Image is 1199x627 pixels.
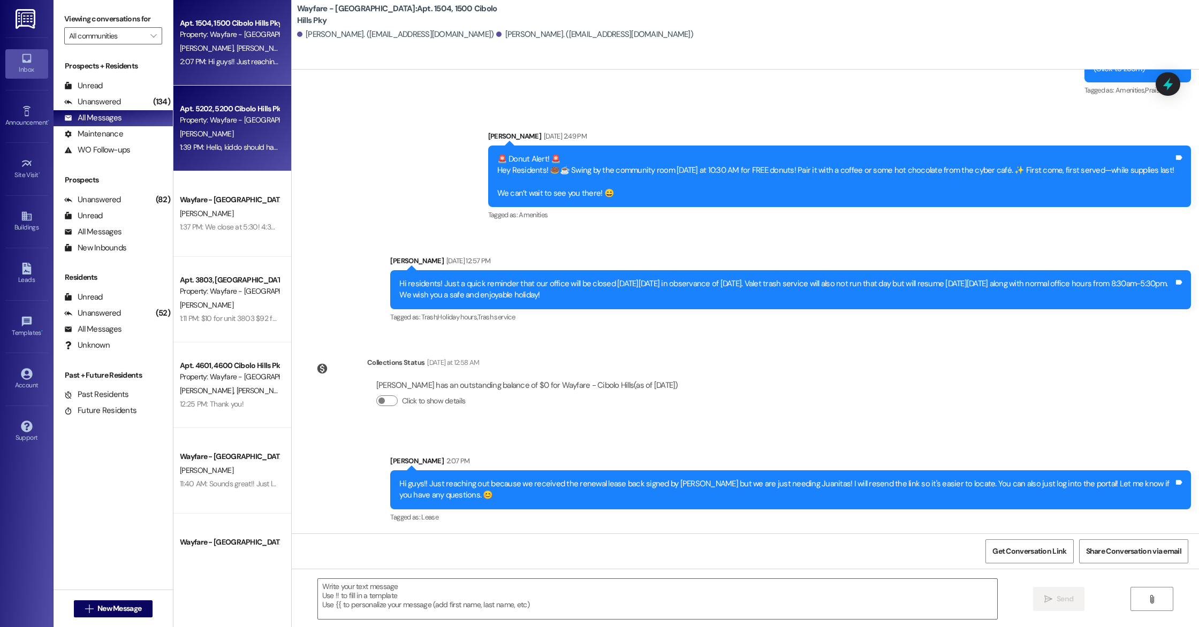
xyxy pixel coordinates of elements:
div: [PERSON_NAME]. ([EMAIL_ADDRESS][DOMAIN_NAME]) [496,29,693,40]
span: [PERSON_NAME] [180,43,237,53]
span: [PERSON_NAME] [180,129,233,139]
div: Tagged as: [488,207,1192,223]
div: [DATE] 2:49 PM [541,131,587,142]
div: Unanswered [64,96,121,108]
div: (134) [150,94,173,110]
span: Send [1057,593,1073,605]
a: Site Visit • [5,155,48,183]
div: [PERSON_NAME] [390,455,1191,470]
div: [PERSON_NAME] has an outstanding balance of $0 for Wayfare - Cibolo Hills (as of [DATE]) [376,380,678,391]
label: Viewing conversations for [64,11,162,27]
div: Property: Wayfare - [GEOGRAPHIC_DATA] [180,29,279,40]
span: Trash service [477,312,515,322]
a: Account [5,365,48,394]
div: Hi residents! Just a quick reminder that our office will be closed [DATE][DATE] in observance of ... [399,278,1174,301]
div: Wayfare - [GEOGRAPHIC_DATA] [180,537,279,548]
span: New Message [97,603,141,614]
div: Apt. 3803, [GEOGRAPHIC_DATA] [180,274,279,286]
div: 2:07 PM [444,455,469,467]
div: 1:11 PM: $10 for unit 3803 $92 for unit 1204 [180,313,308,323]
i:  [1148,595,1156,603]
div: 2:07 PM: Hi guys!! Just reaching out because we received the renewal lease back signed by [PERSON... [180,57,999,66]
div: Hi guys!! Just reaching out because we received the renewal lease back signed by [PERSON_NAME] bu... [399,478,1174,501]
div: Unread [64,210,103,221]
i:  [150,32,156,40]
span: • [41,327,43,335]
div: [PERSON_NAME]. ([EMAIL_ADDRESS][DOMAIN_NAME]) [297,29,494,40]
span: [PERSON_NAME] [236,386,290,395]
div: All Messages [64,226,122,238]
div: [PERSON_NAME] [488,131,1192,146]
img: ResiDesk Logo [16,9,37,29]
a: Buildings [5,207,48,236]
div: All Messages [64,324,122,335]
span: [PERSON_NAME] [180,551,233,561]
div: WO Follow-ups [64,144,130,156]
span: [PERSON_NAME] [180,300,233,310]
span: Lease [421,513,438,522]
span: [PERSON_NAME] [180,209,233,218]
div: All Messages [64,112,122,124]
div: (52) [153,305,173,322]
input: All communities [69,27,145,44]
div: 🚨 Donut Alert! 🚨 Hey Residents! 🍩☕️ Swing by the community room [DATE] at 10:30 AM for FREE donut... [497,154,1174,200]
button: Get Conversation Link [985,539,1073,563]
div: Unread [64,292,103,303]
div: [DATE] at 12:58 AM [424,357,479,368]
span: Share Conversation via email [1086,546,1181,557]
div: New Inbounds [64,242,126,254]
div: Wayfare - [GEOGRAPHIC_DATA] [180,451,279,462]
div: Unanswered [64,194,121,205]
span: Trash , [421,312,437,322]
i:  [85,605,93,613]
button: Send [1033,587,1085,611]
span: Get Conversation Link [992,546,1066,557]
span: [PERSON_NAME] [180,465,233,475]
span: Praise [1145,86,1163,95]
a: Support [5,417,48,446]
div: Unknown [64,340,110,351]
div: Tagged as: [1084,82,1191,98]
div: 1:37 PM: We close at 5:30! 4:30 would work perfectly if you wanted to stop by then! (: [180,222,444,232]
div: Unread [64,80,103,91]
button: Share Conversation via email [1079,539,1188,563]
div: 1:39 PM: Hello, kiddo should have dropped off the second garage opener. [180,142,406,152]
div: 11:40 AM: Sounds great!! Just let me know if you have any questions. [180,479,390,488]
div: Future Residents [64,405,136,416]
span: [PERSON_NAME] [236,43,290,53]
label: Click to show details [402,395,465,407]
a: Inbox [5,49,48,78]
div: Prospects [54,174,173,186]
a: Templates • [5,312,48,341]
div: Past Residents [64,389,129,400]
span: • [39,170,40,177]
div: Apt. 4601, 4600 Cibolo Hills Pky [180,360,279,371]
span: [PERSON_NAME] [180,386,237,395]
div: Past + Future Residents [54,370,173,381]
div: Residents [54,272,173,283]
div: Unanswered [64,308,121,319]
div: Apt. 5202, 5200 Cibolo Hills Pky [180,103,279,114]
div: (82) [153,192,173,208]
span: Amenities , [1115,86,1145,95]
div: 12:25 PM: Thank you! [180,399,244,409]
div: Wayfare - [GEOGRAPHIC_DATA] [180,194,279,205]
div: [DATE] 12:57 PM [444,255,490,266]
div: Property: Wayfare - [GEOGRAPHIC_DATA] [180,114,279,126]
div: Maintenance [64,128,123,140]
div: [PERSON_NAME] [390,255,1191,270]
div: Collections Status [367,357,424,368]
div: Tagged as: [390,509,1191,525]
div: Tagged as: [390,309,1191,325]
b: Wayfare - [GEOGRAPHIC_DATA]: Apt. 1504, 1500 Cibolo Hills Pky [297,3,511,26]
span: • [48,117,49,125]
a: Leads [5,259,48,288]
span: Holiday hours , [437,312,477,322]
div: Apt. 1504, 1500 Cibolo Hills Pky [180,18,279,29]
span: Amenities [519,210,548,219]
i:  [1044,595,1052,603]
div: Prospects + Residents [54,60,173,72]
div: Property: Wayfare - [GEOGRAPHIC_DATA] [180,286,279,297]
div: Property: Wayfare - [GEOGRAPHIC_DATA] [180,371,279,383]
button: New Message [74,600,153,617]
